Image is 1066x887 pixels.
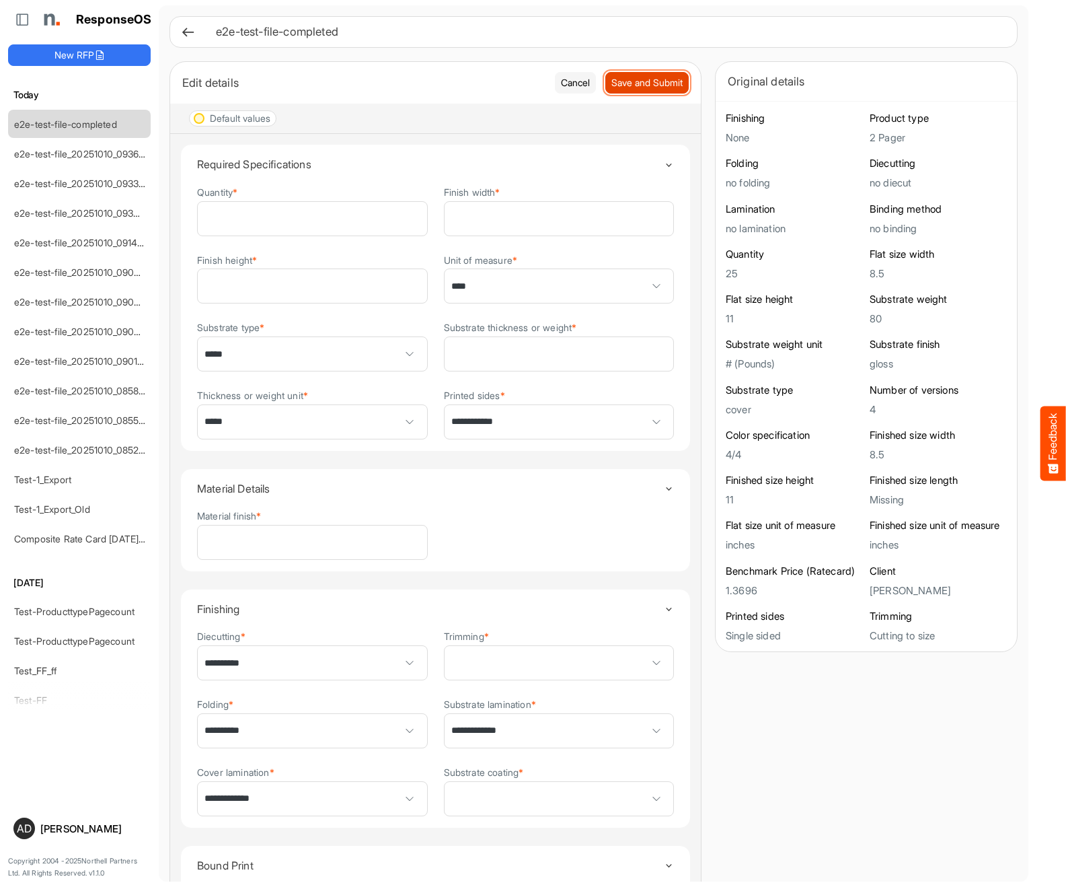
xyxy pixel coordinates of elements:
h5: 1.3696 [726,585,863,596]
span: Save and Submit [611,75,683,90]
h6: [DATE] [8,575,151,590]
h6: Lamination [726,203,863,216]
h5: 2 Pager [870,132,1007,143]
summary: Toggle content [197,145,674,184]
h5: 11 [726,494,863,505]
h6: Client [870,565,1007,578]
h4: Required Specifications [197,158,664,170]
label: Trimming [444,631,489,641]
a: e2e-test-file_20251010_090357 [14,326,150,337]
h6: Finished size height [726,474,863,487]
a: e2e-test-file_20251010_093330 [14,178,151,189]
label: Folding [197,699,233,709]
h5: no folding [726,177,863,188]
h5: Cutting to size [870,630,1007,641]
label: Quantity [197,187,237,197]
h5: 8.5 [870,268,1007,279]
div: Original details [728,72,1005,91]
a: e2e-test-file_20251010_093657 [14,148,149,159]
a: Test-1_Export [14,474,71,485]
h5: no binding [870,223,1007,234]
h6: Benchmark Price (Ratecard) [726,565,863,578]
h5: gloss [870,358,1007,369]
h5: Single sided [726,630,863,641]
h5: no diecut [870,177,1007,188]
span: AD [17,823,32,834]
button: Save and Submit Progress [605,72,689,94]
h5: 8.5 [870,449,1007,460]
h6: Flat size unit of measure [726,519,863,532]
label: Substrate thickness or weight [444,322,577,332]
a: e2e-test-file_20251010_093044 [14,207,152,219]
img: Northell [37,6,64,33]
h6: Finished size unit of measure [870,519,1007,532]
h5: 4 [870,404,1007,415]
a: Test_FF_ff [14,665,57,676]
label: Printed sides [444,390,505,400]
h6: Binding method [870,203,1007,216]
button: New RFP [8,44,151,66]
h6: Substrate weight [870,293,1007,306]
h6: Color specification [726,429,863,442]
summary: Toggle content [197,469,674,508]
label: Finish width [444,187,500,197]
h6: Finishing [726,112,863,125]
a: e2e-test-file_20251010_085239 [14,444,150,456]
h1: ResponseOS [76,13,152,27]
h6: Quantity [726,248,863,261]
a: Composite Rate Card [DATE]_smaller (4) [14,533,188,544]
label: Unit of measure [444,255,518,265]
h5: [PERSON_NAME] [870,585,1007,596]
label: Substrate lamination [444,699,536,709]
label: Cover lamination [197,767,274,777]
h4: Material Details [197,483,664,495]
a: e2e-test-file-completed [14,118,117,130]
h5: 25 [726,268,863,279]
a: e2e-test-file_20251010_090643 [14,296,151,308]
h6: Diecutting [870,157,1007,170]
h6: Substrate type [726,384,863,397]
button: Feedback [1040,406,1066,481]
label: Diecutting [197,631,245,641]
label: Thickness or weight unit [197,390,308,400]
label: Substrate type [197,322,264,332]
a: e2e-test-file_20251010_090105 [14,355,149,367]
a: Test-ProducttypePagecount [14,606,135,617]
h5: no lamination [726,223,863,234]
label: Material finish [197,511,262,521]
div: Edit details [182,73,545,92]
h6: Today [8,87,151,102]
h6: Flat size height [726,293,863,306]
h5: inches [726,539,863,551]
div: Default values [210,114,270,123]
a: e2e-test-file_20251010_085818 [14,385,148,396]
h5: inches [870,539,1007,551]
h6: Printed sides [726,610,863,623]
h6: Trimming [870,610,1007,623]
h6: Number of versions [870,384,1007,397]
h4: Bound Print [197,859,664,872]
summary: Toggle content [197,846,674,885]
h6: Product type [870,112,1007,125]
label: Finish height [197,255,257,265]
h6: Folding [726,157,863,170]
a: e2e-test-file_20251010_090930 [14,267,151,278]
h6: Flat size width [870,248,1007,261]
h6: Substrate weight unit [726,338,863,351]
h5: None [726,132,863,143]
a: e2e-test-file_20251010_085532 [14,415,150,426]
h5: # (Pounds) [726,358,863,369]
h6: Finished size length [870,474,1007,487]
h4: Finishing [197,603,664,615]
a: Test-1_Export_Old [14,503,90,515]
h5: cover [726,404,863,415]
h5: 11 [726,313,863,324]
summary: Toggle content [197,590,674,629]
h6: e2e-test-file-completed [216,26,995,38]
h6: Finished size width [870,429,1007,442]
div: [PERSON_NAME] [40,824,145,834]
h6: Substrate finish [870,338,1007,351]
button: Cancel [555,72,596,94]
a: e2e-test-file_20251010_091437 [14,237,148,248]
label: Substrate coating [444,767,524,777]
